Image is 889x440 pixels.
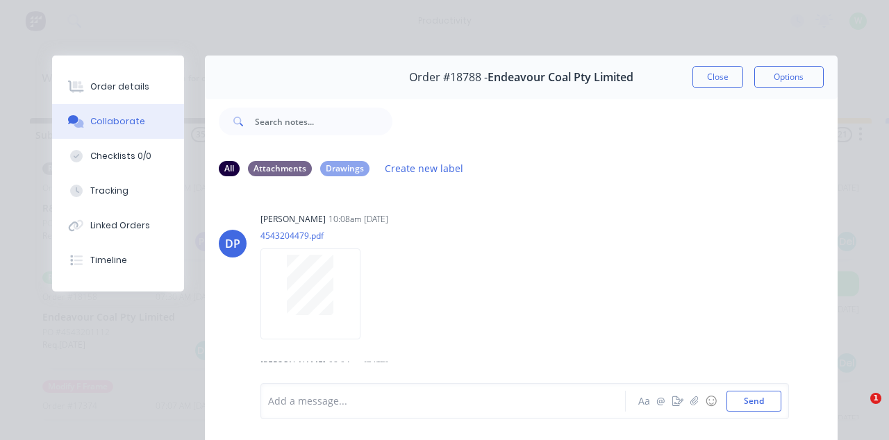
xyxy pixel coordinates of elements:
[329,359,388,371] div: 08:04am [DATE]
[488,71,633,84] span: Endeavour Coal Pty Limited
[52,69,184,104] button: Order details
[329,213,388,226] div: 10:08am [DATE]
[52,243,184,278] button: Timeline
[90,150,151,162] div: Checklists 0/0
[255,108,392,135] input: Search notes...
[260,230,374,242] p: 4543204479.pdf
[52,174,184,208] button: Tracking
[225,235,240,252] div: DP
[636,393,653,409] button: Aa
[90,115,145,128] div: Collaborate
[90,254,127,266] div: Timeline
[378,159,471,178] button: Create new label
[653,393,670,409] button: @
[52,139,184,174] button: Checklists 0/0
[726,391,781,412] button: Send
[260,359,326,371] div: [PERSON_NAME]
[703,393,720,409] button: ☺
[219,161,240,176] div: All
[409,71,488,84] span: Order #18788 -
[320,161,369,176] div: Drawings
[692,66,743,88] button: Close
[90,185,128,197] div: Tracking
[90,81,149,93] div: Order details
[52,208,184,243] button: Linked Orders
[842,393,875,426] iframe: Intercom live chat
[260,213,326,226] div: [PERSON_NAME]
[90,219,150,232] div: Linked Orders
[754,66,824,88] button: Options
[52,104,184,139] button: Collaborate
[248,161,312,176] div: Attachments
[870,393,881,404] span: 1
